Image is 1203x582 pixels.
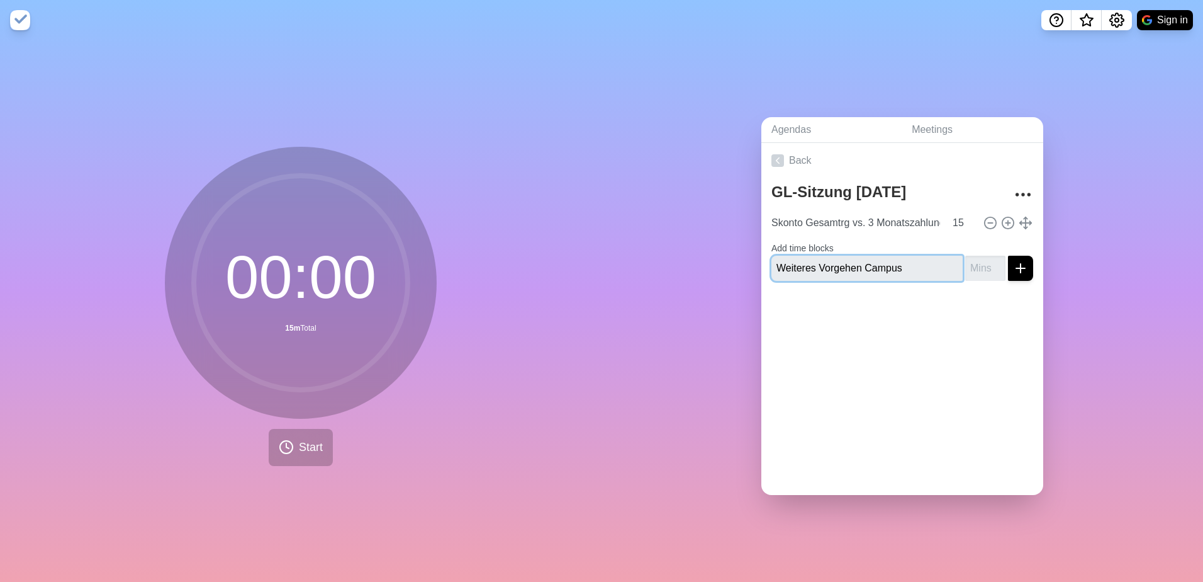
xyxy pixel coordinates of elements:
label: Add time blocks [771,243,834,253]
img: google logo [1142,15,1152,25]
span: Start [299,439,323,456]
button: Settings [1102,10,1132,30]
input: Mins [948,210,978,236]
img: timeblocks logo [10,10,30,30]
input: Name [771,256,963,281]
a: Meetings [902,117,1043,143]
a: Back [761,143,1043,178]
a: Agendas [761,117,902,143]
button: Sign in [1137,10,1193,30]
button: What’s new [1072,10,1102,30]
button: More [1010,182,1036,207]
button: Help [1041,10,1072,30]
input: Name [766,210,945,236]
button: Start [269,429,333,466]
input: Mins [965,256,1005,281]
